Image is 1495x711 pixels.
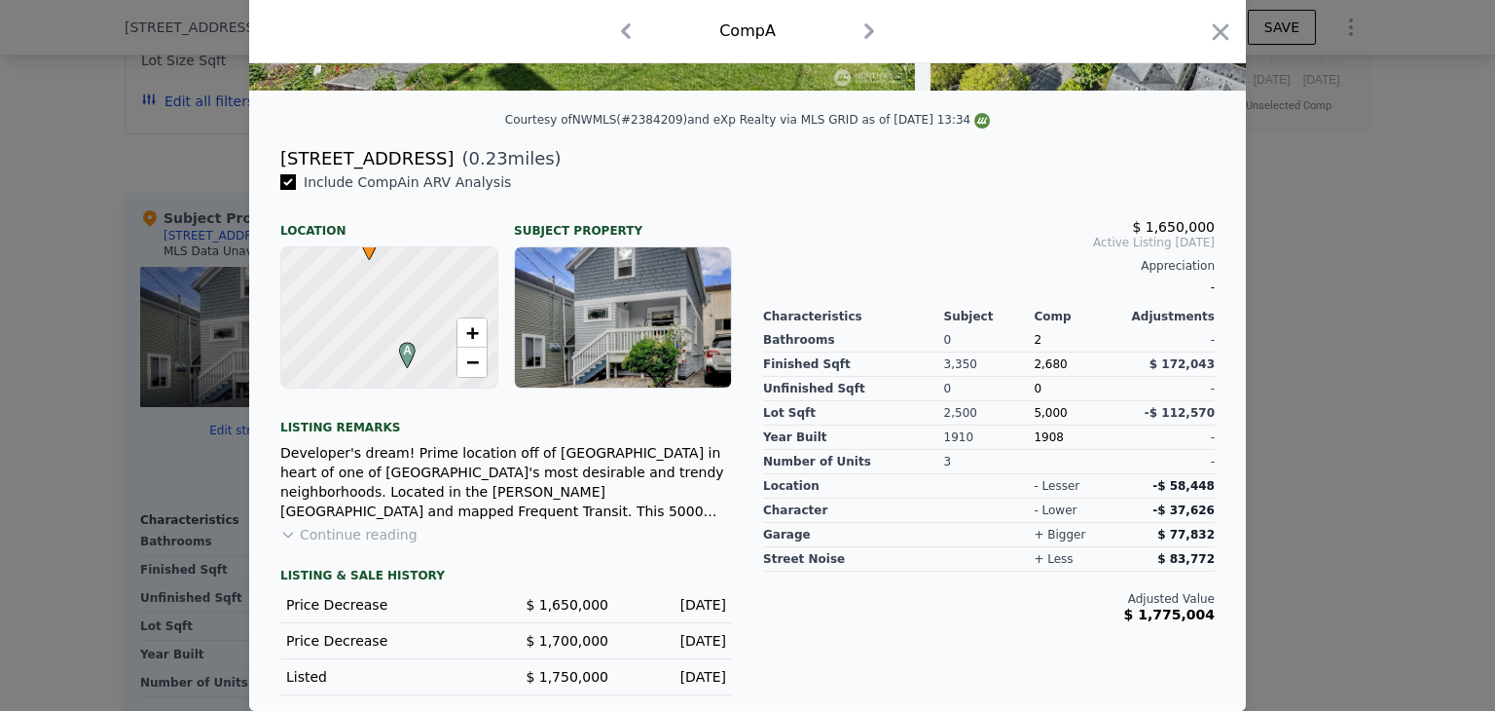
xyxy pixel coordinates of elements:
[763,328,944,353] div: Bathrooms
[763,309,944,324] div: Characteristics
[1157,552,1215,566] span: $ 83,772
[763,523,944,547] div: garage
[466,320,479,345] span: +
[394,342,406,354] div: A
[719,19,776,43] div: Comp A
[1034,551,1073,567] div: + less
[944,309,1035,324] div: Subject
[1132,219,1215,235] span: $ 1,650,000
[1034,503,1076,518] div: - lower
[457,318,487,348] a: Zoom in
[280,145,454,172] div: [STREET_ADDRESS]
[763,426,944,450] div: Year Built
[280,568,732,587] div: LISTING & SALE HISTORY
[944,353,1035,377] div: 3,350
[624,667,726,687] div: [DATE]
[1145,406,1215,420] span: -$ 112,570
[280,404,732,435] div: Listing remarks
[394,342,420,359] span: A
[1034,309,1124,324] div: Comp
[1124,309,1215,324] div: Adjustments
[1124,607,1215,622] span: $ 1,775,004
[1124,426,1215,450] div: -
[1157,528,1215,542] span: $ 77,832
[1152,479,1215,493] span: -$ 58,448
[526,633,608,649] span: $ 1,700,000
[974,113,990,129] img: NWMLS Logo
[1124,450,1215,474] div: -
[624,595,726,615] div: [DATE]
[1152,504,1215,517] span: -$ 37,626
[1124,328,1215,353] div: -
[280,443,732,521] div: Developer's dream! Prime location off of [GEOGRAPHIC_DATA] in heart of one of [GEOGRAPHIC_DATA]'s...
[763,274,1215,301] div: -
[763,591,1215,607] div: Adjusted Value
[286,667,491,687] div: Listed
[505,113,990,127] div: Courtesy of NWMLS (#2384209) and eXp Realty via MLS GRID as of [DATE] 13:34
[1034,357,1067,371] span: 2,680
[763,474,944,499] div: location
[763,377,944,401] div: Unfinished Sqft
[296,174,519,190] span: Include Comp A in ARV Analysis
[944,377,1035,401] div: 0
[763,353,944,377] div: Finished Sqft
[466,350,479,374] span: −
[624,631,726,651] div: [DATE]
[944,401,1035,426] div: 2,500
[526,597,608,613] span: $ 1,650,000
[1034,382,1041,395] span: 0
[1034,527,1085,543] div: + bigger
[1034,478,1079,494] div: - lesser
[763,499,944,523] div: character
[1034,328,1124,353] div: 2
[763,401,944,426] div: Lot Sqft
[1124,377,1215,401] div: -
[944,426,1035,450] div: 1910
[280,207,498,239] div: Location
[763,258,1215,274] div: Appreciation
[469,148,508,168] span: 0.23
[944,328,1035,353] div: 0
[286,595,491,615] div: Price Decrease
[763,450,944,474] div: Number of Units
[457,348,487,377] a: Zoom out
[286,631,491,651] div: Price Decrease
[944,450,1035,474] div: 3
[454,145,561,172] span: ( miles)
[1034,426,1124,450] div: 1908
[1034,406,1067,420] span: 5,000
[280,525,418,544] button: Continue reading
[1149,357,1215,371] span: $ 172,043
[526,669,608,685] span: $ 1,750,000
[514,207,732,239] div: Subject Property
[763,547,944,572] div: street noise
[763,235,1215,250] span: Active Listing [DATE]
